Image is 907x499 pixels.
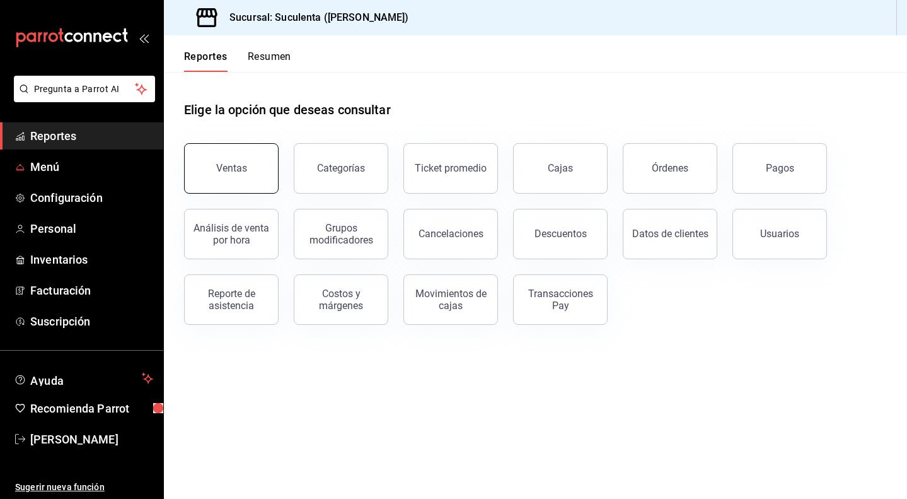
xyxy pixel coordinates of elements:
button: Costos y márgenes [294,274,388,325]
div: Categorías [317,162,365,174]
div: Grupos modificadores [302,222,380,246]
button: Análisis de venta por hora [184,209,279,259]
div: Usuarios [760,228,799,240]
div: Datos de clientes [632,228,708,240]
span: Suscripción [30,313,153,330]
div: Movimientos de cajas [412,288,490,312]
div: Pagos [766,162,794,174]
div: Transacciones Pay [521,288,599,312]
span: Pregunta a Parrot AI [34,83,136,96]
div: Ventas [216,162,247,174]
button: Ticket promedio [403,143,498,194]
div: Reporte de asistencia [192,288,270,312]
button: Datos de clientes [623,209,717,259]
span: Personal [30,220,153,237]
button: Ventas [184,143,279,194]
h3: Sucursal: Suculenta ([PERSON_NAME]) [219,10,409,25]
span: Inventarios [30,251,153,268]
div: Descuentos [534,228,587,240]
div: Cajas [548,162,573,174]
button: Reporte de asistencia [184,274,279,325]
div: Ticket promedio [415,162,487,174]
span: Menú [30,158,153,175]
button: Descuentos [513,209,608,259]
button: Categorías [294,143,388,194]
span: Ayuda [30,371,137,386]
button: Reportes [184,50,228,72]
div: Costos y márgenes [302,288,380,312]
button: open_drawer_menu [139,33,149,43]
button: Transacciones Pay [513,274,608,325]
a: Pregunta a Parrot AI [9,91,155,105]
span: Configuración [30,189,153,206]
div: Cancelaciones [419,228,483,240]
button: Movimientos de cajas [403,274,498,325]
span: [PERSON_NAME] [30,431,153,448]
button: Usuarios [732,209,827,259]
span: Recomienda Parrot [30,400,153,417]
span: Facturación [30,282,153,299]
span: Sugerir nueva función [15,481,153,494]
h1: Elige la opción que deseas consultar [184,100,391,119]
div: Análisis de venta por hora [192,222,270,246]
button: Grupos modificadores [294,209,388,259]
button: Órdenes [623,143,717,194]
button: Resumen [248,50,291,72]
button: Cancelaciones [403,209,498,259]
div: Órdenes [652,162,688,174]
button: Pregunta a Parrot AI [14,76,155,102]
button: Cajas [513,143,608,194]
span: Reportes [30,127,153,144]
button: Pagos [732,143,827,194]
div: navigation tabs [184,50,291,72]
